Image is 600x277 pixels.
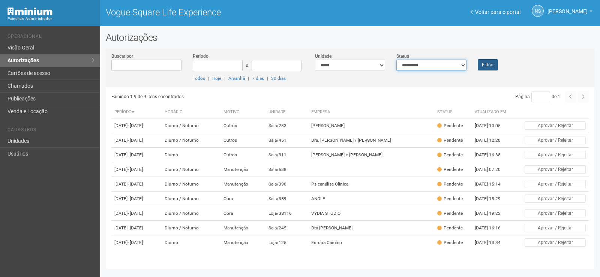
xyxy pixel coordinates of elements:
td: Obra [220,206,265,221]
td: Manutenção [220,162,265,177]
span: - [DATE] [127,138,143,143]
div: Pendente [437,166,463,173]
label: Unidade [315,53,331,60]
td: Dra [PERSON_NAME] [308,221,434,235]
h2: Autorizações [106,32,594,43]
td: Loja/125 [265,235,308,250]
label: Status [396,53,409,60]
td: [DATE] 16:16 [472,221,513,235]
td: Diurno / Noturno [162,192,220,206]
a: Voltar para o portal [471,9,520,15]
div: Pendente [437,210,463,217]
td: [DATE] [111,221,162,235]
td: Sala/451 [265,133,308,148]
th: Status [434,106,472,118]
td: [DATE] 12:28 [472,133,513,148]
td: Diurno / Noturno [162,221,220,235]
span: - [DATE] [127,167,143,172]
img: Minium [7,7,52,15]
li: Operacional [7,34,94,42]
button: Filtrar [478,59,498,70]
a: 30 dias [271,76,286,81]
a: 7 dias [252,76,264,81]
span: Página de 1 [515,94,560,99]
li: Cadastros [7,127,94,135]
td: Manutenção [220,177,265,192]
th: Atualizado em [472,106,513,118]
td: Sala/245 [265,221,308,235]
span: | [267,76,268,81]
td: Diurno / Noturno [162,162,220,177]
span: - [DATE] [127,181,143,187]
button: Aprovar / Rejeitar [525,195,586,203]
span: | [248,76,249,81]
div: Pendente [437,196,463,202]
th: Período [111,106,162,118]
th: Empresa [308,106,434,118]
div: Pendente [437,225,463,231]
span: - [DATE] [127,152,143,157]
td: Manutenção [220,221,265,235]
button: Aprovar / Rejeitar [525,180,586,188]
td: Diurno / Noturno [162,206,220,221]
span: Nicolle Silva [547,1,588,14]
td: [DATE] 15:29 [472,192,513,206]
td: [DATE] [111,148,162,162]
td: Sala/359 [265,192,308,206]
td: Diurno / Noturno [162,133,220,148]
td: VYDIA STUDIO [308,206,434,221]
div: Pendente [437,123,463,129]
td: Dra. [PERSON_NAME] / [PERSON_NAME] [308,133,434,148]
td: [DATE] [111,235,162,250]
span: - [DATE] [127,211,143,216]
div: Pendente [437,137,463,144]
td: [DATE] 10:05 [472,118,513,133]
td: Manutenção [220,235,265,250]
span: - [DATE] [127,240,143,245]
span: - [DATE] [127,123,143,128]
button: Aprovar / Rejeitar [525,165,586,174]
td: Diurno [162,235,220,250]
button: Aprovar / Rejeitar [525,238,586,247]
td: [DATE] 16:38 [472,148,513,162]
td: Outros [220,133,265,148]
th: Horário [162,106,220,118]
span: - [DATE] [127,196,143,201]
div: Pendente [437,181,463,187]
td: Sala/390 [265,177,308,192]
td: Psicanálise Clínica [308,177,434,192]
td: Obra [220,192,265,206]
td: [DATE] 19:22 [472,206,513,221]
a: [PERSON_NAME] [547,9,592,15]
th: Unidade [265,106,308,118]
td: [DATE] [111,133,162,148]
td: Diurno [162,148,220,162]
td: [DATE] [111,206,162,221]
div: Exibindo 1-9 de 9 itens encontrados [111,91,348,102]
td: Europa Câmbio [308,235,434,250]
td: [DATE] [111,177,162,192]
span: | [224,76,225,81]
td: Diurno / Noturno [162,177,220,192]
td: [DATE] [111,192,162,206]
td: Diurno / Noturno [162,118,220,133]
td: Outros [220,118,265,133]
td: [DATE] [111,118,162,133]
td: Loja/SS116 [265,206,308,221]
a: Hoje [212,76,221,81]
button: Aprovar / Rejeitar [525,151,586,159]
label: Período [193,53,208,60]
div: Pendente [437,240,463,246]
td: Sala/283 [265,118,308,133]
span: - [DATE] [127,225,143,231]
a: Amanhã [228,76,245,81]
h1: Vogue Square Life Experience [106,7,345,17]
span: | [208,76,209,81]
td: [DATE] [111,162,162,177]
label: Buscar por [111,53,133,60]
div: Painel do Administrador [7,15,94,22]
td: ANOLE [308,192,434,206]
td: [PERSON_NAME] [308,118,434,133]
td: [PERSON_NAME] e [PERSON_NAME] [308,148,434,162]
td: Sala/311 [265,148,308,162]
